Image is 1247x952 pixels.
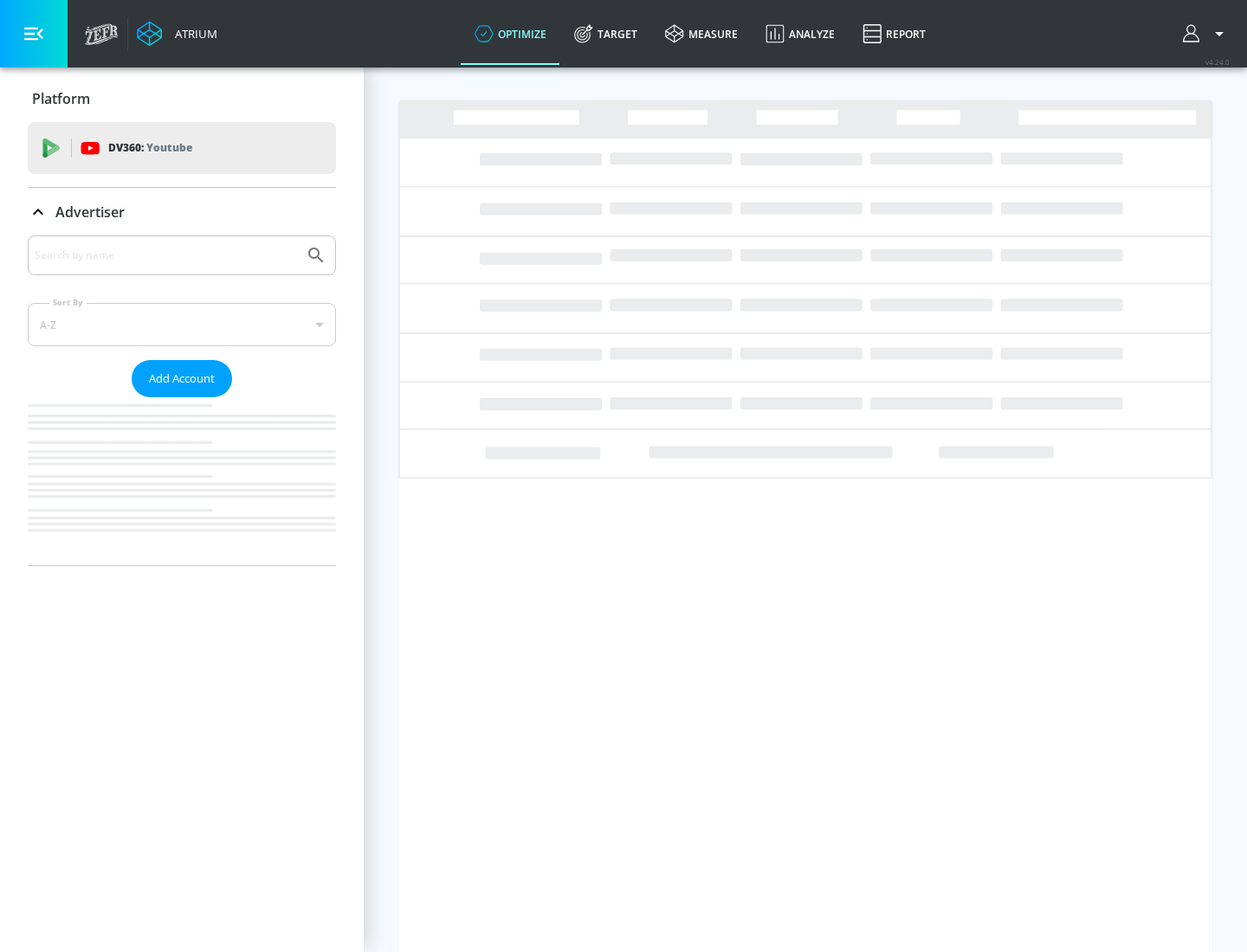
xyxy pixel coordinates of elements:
span: Add Account [149,369,215,389]
p: Youtube [146,138,192,157]
a: measure [651,3,752,65]
div: Platform [28,74,336,123]
nav: list of Advertiser [28,397,336,565]
button: Add Account [132,360,232,397]
div: A-Z [28,303,336,346]
p: Advertiser [55,203,125,222]
label: Sort By [49,297,87,308]
div: Atrium [168,26,217,42]
a: Atrium [137,21,217,47]
p: Platform [32,89,90,108]
p: DV360: [108,138,192,158]
div: DV360: Youtube [28,122,336,174]
input: Search by name [35,244,297,267]
a: Target [560,3,651,65]
span: v 4.24.0 [1205,57,1230,67]
a: optimize [461,3,560,65]
div: Advertiser [28,235,336,565]
a: Analyze [752,3,849,65]
div: Advertiser [28,188,336,236]
a: Report [849,3,940,65]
